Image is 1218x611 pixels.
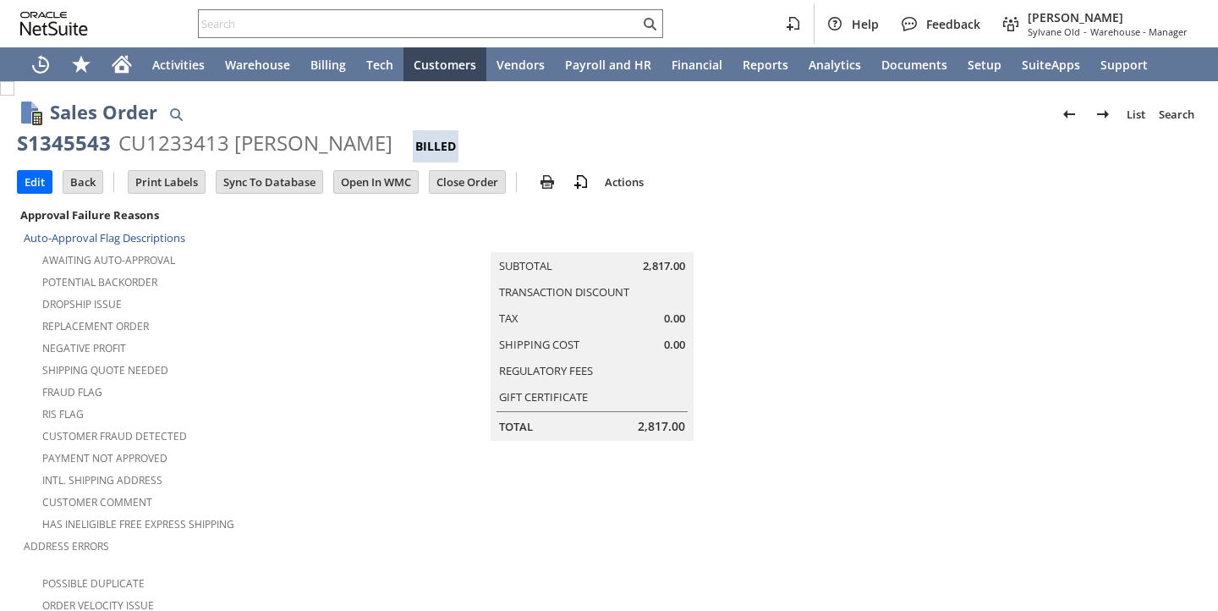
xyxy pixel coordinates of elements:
[42,297,122,311] a: Dropship Issue
[499,419,533,434] a: Total
[430,171,505,193] input: Close Order
[71,54,91,74] svg: Shortcuts
[42,451,167,465] a: Payment not approved
[1084,25,1087,38] span: -
[638,418,685,435] span: 2,817.00
[366,57,393,73] span: Tech
[42,341,126,355] a: Negative Profit
[414,57,476,73] span: Customers
[598,174,650,190] a: Actions
[499,389,588,405] a: Gift Certificate
[664,311,685,327] span: 0.00
[1022,57,1080,73] span: SuiteApps
[42,385,102,399] a: Fraud Flag
[310,57,346,73] span: Billing
[42,253,175,267] a: Awaiting Auto-Approval
[42,495,152,509] a: Customer Comment
[957,47,1012,81] a: Setup
[499,284,629,300] a: Transaction Discount
[166,104,186,124] img: Quick Find
[24,230,185,245] a: Auto-Approval Flag Descriptions
[571,172,591,192] img: add-record.svg
[499,363,593,378] a: Regulatory Fees
[1012,47,1090,81] a: SuiteApps
[42,275,157,289] a: Potential Backorder
[17,204,405,226] div: Approval Failure Reasons
[672,57,722,73] span: Financial
[809,57,861,73] span: Analytics
[1028,9,1188,25] span: [PERSON_NAME]
[20,47,61,81] a: Recent Records
[499,258,552,273] a: Subtotal
[1152,101,1201,128] a: Search
[852,16,879,32] span: Help
[142,47,215,81] a: Activities
[743,57,788,73] span: Reports
[1090,47,1158,81] a: Support
[881,57,947,73] span: Documents
[101,47,142,81] a: Home
[42,473,162,487] a: Intl. Shipping Address
[664,337,685,353] span: 0.00
[61,47,101,81] div: Shortcuts
[491,225,694,252] caption: Summary
[24,539,109,553] a: Address Errors
[129,171,205,193] input: Print Labels
[17,129,111,157] div: S1345543
[926,16,980,32] span: Feedback
[30,54,51,74] svg: Recent Records
[199,14,639,34] input: Search
[798,47,871,81] a: Analytics
[968,57,1001,73] span: Setup
[871,47,957,81] a: Documents
[50,98,157,126] h1: Sales Order
[1090,25,1188,38] span: Warehouse - Manager
[118,129,392,157] div: CU1233413 [PERSON_NAME]
[42,517,234,531] a: Has Ineligible Free Express Shipping
[403,47,486,81] a: Customers
[497,57,545,73] span: Vendors
[152,57,205,73] span: Activities
[20,12,88,36] svg: logo
[1093,104,1113,124] img: Next
[356,47,403,81] a: Tech
[732,47,798,81] a: Reports
[643,258,685,274] span: 2,817.00
[537,172,557,192] img: print.svg
[499,337,579,352] a: Shipping Cost
[63,171,102,193] input: Back
[1100,57,1148,73] span: Support
[42,319,149,333] a: Replacement Order
[42,363,168,377] a: Shipping Quote Needed
[334,171,418,193] input: Open In WMC
[499,311,518,326] a: Tax
[661,47,732,81] a: Financial
[18,171,52,193] input: Edit
[413,130,458,162] div: Billed
[555,47,661,81] a: Payroll and HR
[639,14,660,34] svg: Search
[1059,104,1079,124] img: Previous
[215,47,300,81] a: Warehouse
[486,47,555,81] a: Vendors
[1120,101,1152,128] a: List
[112,54,132,74] svg: Home
[1028,25,1080,38] span: Sylvane Old
[42,429,187,443] a: Customer Fraud Detected
[217,171,322,193] input: Sync To Database
[225,57,290,73] span: Warehouse
[42,407,84,421] a: RIS flag
[300,47,356,81] a: Billing
[42,576,145,591] a: Possible Duplicate
[565,57,651,73] span: Payroll and HR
